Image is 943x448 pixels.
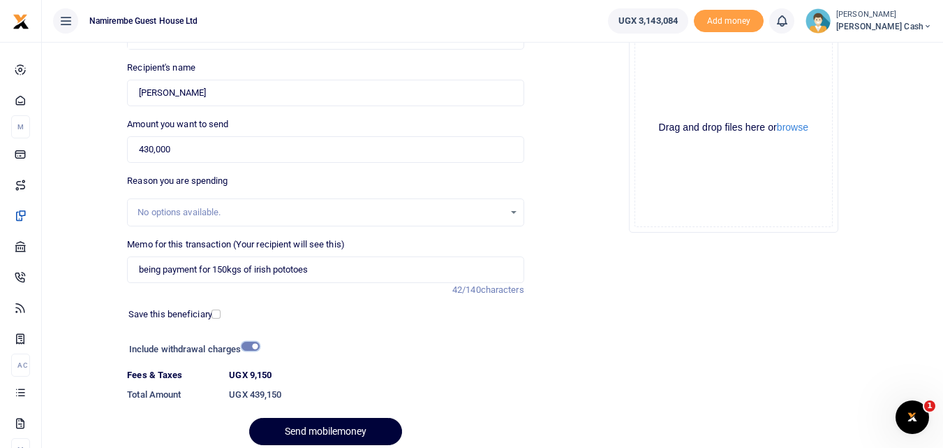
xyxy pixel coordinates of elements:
[452,284,481,295] span: 42/140
[694,10,764,33] span: Add money
[13,13,29,30] img: logo-small
[127,256,524,283] input: Enter extra information
[618,14,678,28] span: UGX 3,143,084
[128,308,212,321] label: Save this beneficiary
[229,389,524,400] h6: UGX 439,150
[805,8,831,34] img: profile-user
[11,354,30,377] li: Ac
[11,115,30,138] li: M
[127,238,345,252] label: Memo for this transaction (Your recipient will see this)
[127,136,524,163] input: UGX
[836,9,932,21] small: [PERSON_NAME]
[13,15,29,26] a: logo-small logo-large logo-large
[635,121,832,134] div: Drag and drop files here or
[805,8,932,34] a: profile-user [PERSON_NAME] [PERSON_NAME] Cash
[694,10,764,33] li: Toup your wallet
[127,117,228,131] label: Amount you want to send
[229,368,272,382] label: UGX 9,150
[836,20,932,33] span: [PERSON_NAME] Cash
[127,174,228,188] label: Reason you are spending
[84,15,204,27] span: Namirembe Guest House Ltd
[629,23,838,233] div: File Uploader
[127,389,218,400] h6: Total Amount
[127,61,195,75] label: Recipient's name
[924,400,935,412] span: 1
[608,8,688,34] a: UGX 3,143,084
[121,368,223,382] dt: Fees & Taxes
[481,284,524,295] span: characters
[777,122,808,132] button: browse
[138,205,503,219] div: No options available.
[129,344,253,355] h6: Include withdrawal charges
[127,80,524,106] input: Loading name...
[602,8,694,34] li: Wallet ballance
[249,418,402,445] button: Send mobilemoney
[694,15,764,25] a: Add money
[896,400,929,434] iframe: Intercom live chat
